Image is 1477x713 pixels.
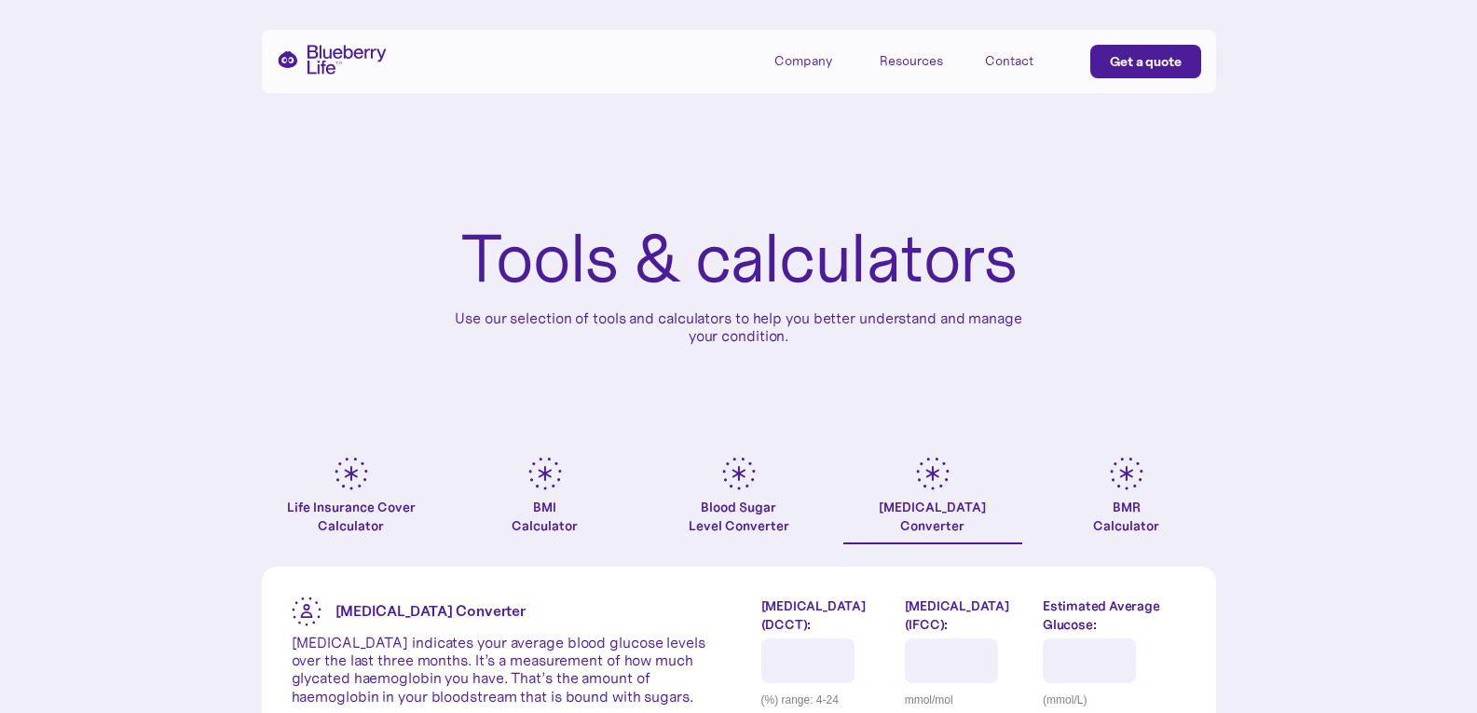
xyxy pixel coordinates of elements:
[335,601,527,620] strong: [MEDICAL_DATA] Converter
[262,498,441,535] div: Life Insurance Cover Calculator
[905,691,1029,709] div: mmol/mol
[880,53,943,69] div: Resources
[1037,457,1216,544] a: BMRCalculator
[1110,52,1182,71] div: Get a quote
[985,53,1033,69] div: Contact
[689,498,789,535] div: Blood Sugar Level Converter
[460,224,1017,295] h1: Tools & calculators
[761,596,891,634] label: [MEDICAL_DATA] (DCCT):
[277,45,387,75] a: home
[1090,45,1201,78] a: Get a quote
[879,498,986,535] div: [MEDICAL_DATA] Converter
[761,691,891,709] div: (%) range: 4-24
[1043,691,1185,709] div: (mmol/L)
[1093,498,1159,535] div: BMR Calculator
[456,457,635,544] a: BMICalculator
[843,457,1022,544] a: [MEDICAL_DATA]Converter
[905,596,1029,634] label: [MEDICAL_DATA] (IFCC):
[985,45,1069,75] a: Contact
[262,457,441,544] a: Life Insurance Cover Calculator
[1043,596,1185,634] label: Estimated Average Glucose:
[441,309,1037,345] p: Use our selection of tools and calculators to help you better understand and manage your condition.
[774,53,832,69] div: Company
[512,498,578,535] div: BMI Calculator
[880,45,964,75] div: Resources
[774,45,858,75] div: Company
[650,457,828,544] a: Blood SugarLevel Converter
